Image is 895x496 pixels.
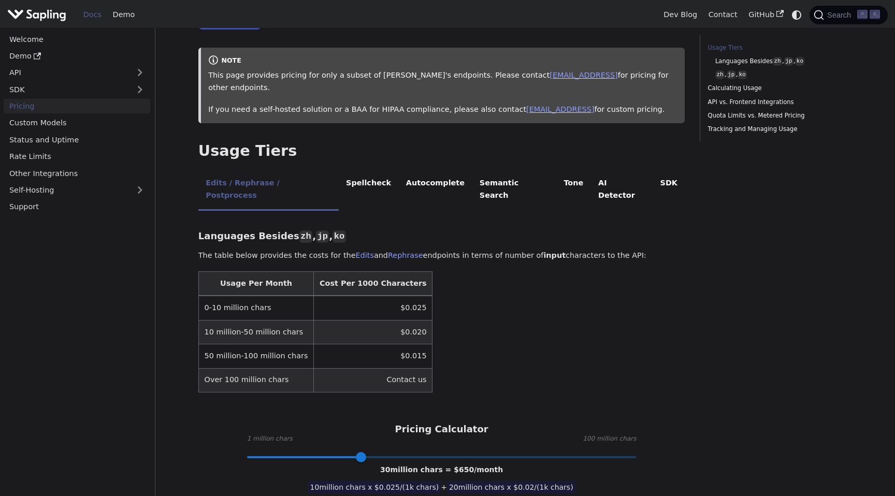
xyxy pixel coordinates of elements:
li: AI Detector [591,170,653,211]
kbd: K [870,10,880,19]
code: ko [738,70,747,79]
a: zh,jp,ko [715,70,845,80]
a: Quota Limits vs. Metered Pricing [708,111,848,121]
a: Rate Limits [4,149,150,164]
th: Cost Per 1000 Characters [314,272,432,296]
a: Welcome [4,32,150,47]
a: SDK [4,82,129,97]
a: API [4,65,129,80]
a: Docs [78,7,107,23]
button: Search (Command+K) [810,6,887,24]
a: Self-Hosting [4,183,150,198]
td: $0.025 [314,296,432,320]
code: ko [795,57,804,66]
td: Contact us [314,368,432,392]
li: Semantic Search [472,170,556,211]
span: 100 million chars [583,434,636,444]
img: Sapling.ai [7,7,66,22]
div: note [208,55,677,67]
li: Edits / Rephrase / Postprocess [198,170,339,211]
li: SDK [653,170,685,211]
h3: Languages Besides , , [198,230,685,242]
a: Custom Models [4,115,150,130]
p: The table below provides the costs for the and endpoints in terms of number of characters to the ... [198,250,685,262]
a: Demo [4,49,150,64]
a: Demo [107,7,140,23]
a: Pricing [4,99,150,114]
a: Languages Besideszh,jp,ko [715,56,845,66]
a: API vs. Frontend Integrations [708,97,848,107]
code: jp [727,70,736,79]
span: 30 million chars = $ 650 /month [380,465,503,474]
p: If you need a self-hosted solution or a BAA for HIPAA compliance, please also contact for custom ... [208,104,677,116]
h2: Usage Tiers [198,142,685,161]
span: 1 million chars [247,434,293,444]
code: zh [715,70,725,79]
a: Calculating Usage [708,83,848,93]
th: Usage Per Month [198,272,313,296]
td: $0.015 [314,344,432,368]
li: Tone [556,170,591,211]
li: Spellcheck [339,170,399,211]
button: Switch between dark and light mode (currently system mode) [789,7,804,22]
p: This page provides pricing for only a subset of [PERSON_NAME]'s endpoints. Please contact for pri... [208,69,677,94]
h3: Pricing Calculator [395,424,488,435]
td: 50 million-100 million chars [198,344,313,368]
code: jp [316,230,329,243]
code: ko [333,230,345,243]
button: Expand sidebar category 'API' [129,65,150,80]
code: jp [784,57,793,66]
a: Tracking and Managing Usage [708,124,848,134]
a: Status and Uptime [4,132,150,147]
kbd: ⌘ [857,10,868,19]
span: 10 million chars x $ 0.025 /(1k chars) [308,481,441,493]
span: Search [824,11,857,19]
td: 10 million-50 million chars [198,320,313,344]
code: zh [299,230,312,243]
td: Over 100 million chars [198,368,313,392]
span: 20 million chars x $ 0.02 /(1k chars) [447,481,575,493]
button: Expand sidebar category 'SDK' [129,82,150,97]
a: Contact [703,7,743,23]
li: Autocomplete [398,170,472,211]
a: [EMAIL_ADDRESS] [526,105,594,113]
a: Sapling.ai [7,7,70,22]
a: Dev Blog [658,7,702,23]
a: GitHub [743,7,789,23]
code: zh [773,57,782,66]
td: $0.020 [314,320,432,344]
span: + [441,483,447,491]
a: Rephrase [388,251,423,259]
a: [EMAIL_ADDRESS] [550,71,617,79]
strong: input [543,251,566,259]
a: Edits [356,251,374,259]
td: 0-10 million chars [198,296,313,320]
a: Support [4,199,150,214]
a: Other Integrations [4,166,150,181]
a: Usage Tiers [708,43,848,53]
